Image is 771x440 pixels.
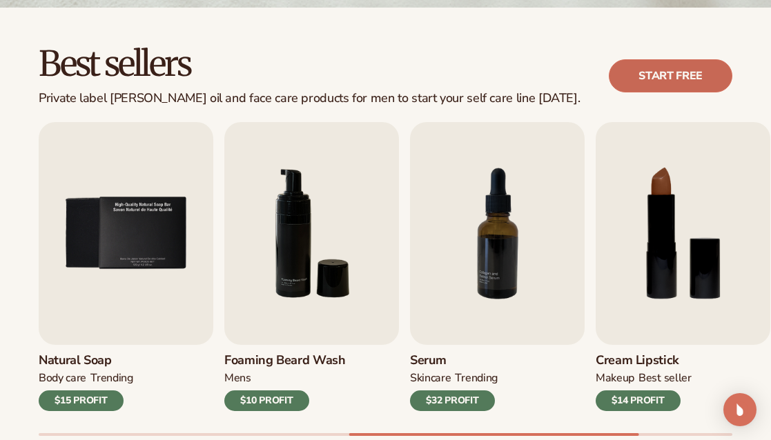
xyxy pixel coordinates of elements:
h3: Serum [410,353,498,368]
div: BODY Care [39,371,86,386]
div: Open Intercom Messenger [723,393,757,426]
div: BEST SELLER [638,371,692,386]
div: $10 PROFIT [224,390,309,411]
div: $14 PROFIT [596,390,681,411]
div: mens [224,371,251,386]
h3: Cream Lipstick [596,353,692,368]
a: Start free [609,59,732,92]
div: Private label [PERSON_NAME] oil and face care products for men to start your self care line [DATE]. [39,91,580,106]
h3: Foaming beard wash [224,353,346,368]
div: MAKEUP [596,371,634,386]
h2: Best sellers [39,46,580,83]
div: $32 PROFIT [410,390,495,411]
a: 5 / 9 [39,122,213,411]
div: TRENDING [90,371,133,386]
div: SKINCARE [410,371,451,386]
div: $15 PROFIT [39,390,124,411]
div: TRENDING [455,371,497,386]
a: 8 / 9 [596,122,770,411]
h3: Natural Soap [39,353,133,368]
a: 6 / 9 [224,122,399,411]
a: 7 / 9 [410,122,585,411]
